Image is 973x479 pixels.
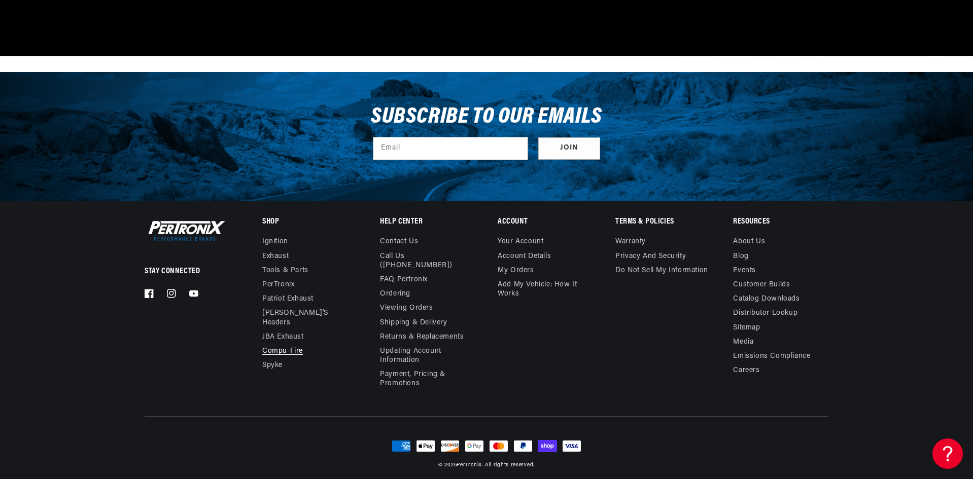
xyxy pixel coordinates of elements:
[145,218,226,243] img: Pertronix
[438,462,483,468] small: © 2025 .
[380,301,433,315] a: Viewing Orders
[733,306,797,320] a: Distributor Lookup
[733,292,800,306] a: Catalog Downloads
[262,249,289,264] a: Exhaust
[498,278,593,301] a: Add My Vehicle: How It Works
[380,287,410,301] a: Ordering
[615,249,686,264] a: Privacy and Security
[498,249,551,264] a: Account details
[615,237,646,249] a: Warranty
[733,335,753,349] a: Media
[262,237,288,249] a: Ignition
[262,278,294,292] a: PerTronix
[262,264,308,278] a: Tools & Parts
[498,264,534,278] a: My orders
[498,237,543,249] a: Your account
[733,363,759,378] a: Careers
[733,349,810,363] a: Emissions compliance
[380,344,467,367] a: Updating Account Information
[457,462,481,468] a: PerTronix
[262,306,350,329] a: [PERSON_NAME]'s Headers
[380,316,447,330] a: Shipping & Delivery
[733,264,756,278] a: Events
[262,358,283,373] a: Spyke
[145,266,229,277] p: Stay Connected
[485,462,535,468] small: All rights reserved.
[262,330,304,344] a: JBA Exhaust
[733,237,765,249] a: About Us
[373,137,528,160] input: Email
[262,344,303,358] a: Compu-Fire
[380,249,467,273] a: Call Us ([PHONE_NUMBER])
[733,249,748,264] a: Blog
[733,278,790,292] a: Customer Builds
[380,330,464,344] a: Returns & Replacements
[371,107,602,127] h3: Subscribe to our emails
[733,321,760,335] a: Sitemap
[380,367,475,391] a: Payment, Pricing & Promotions
[380,237,418,249] a: Contact us
[615,264,708,278] a: Do not sell my information
[262,292,314,306] a: Patriot Exhaust
[538,137,600,160] button: Subscribe
[380,273,428,287] a: FAQ Pertronix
